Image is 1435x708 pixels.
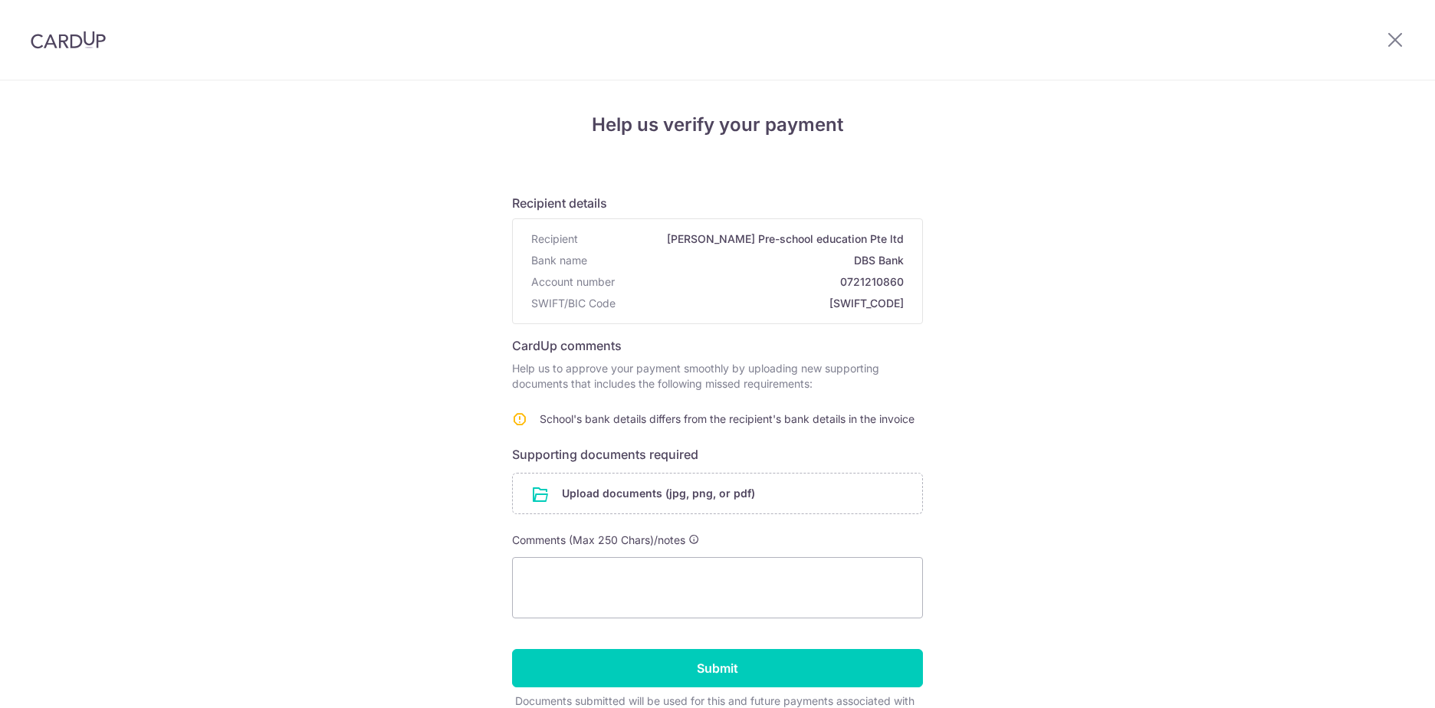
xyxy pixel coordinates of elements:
span: [PERSON_NAME] Pre-school education Pte ltd [584,231,904,247]
span: Bank name [531,253,587,268]
h6: Recipient details [512,194,923,212]
span: Recipient [531,231,578,247]
p: Help us to approve your payment smoothly by uploading new supporting documents that includes the ... [512,361,923,392]
h4: Help us verify your payment [512,111,923,139]
span: DBS Bank [593,253,904,268]
span: Comments (Max 250 Chars)/notes [512,533,685,546]
div: Upload documents (jpg, png, or pdf) [512,473,923,514]
h6: Supporting documents required [512,445,923,464]
span: Account number [531,274,615,290]
img: CardUp [31,31,106,49]
span: 0721210860 [621,274,904,290]
input: Submit [512,649,923,687]
span: [SWIFT_CODE] [622,296,904,311]
span: SWIFT/BIC Code [531,296,616,311]
span: School's bank details differs from the recipient's bank details in the invoice [540,412,915,425]
h6: CardUp comments [512,336,923,355]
